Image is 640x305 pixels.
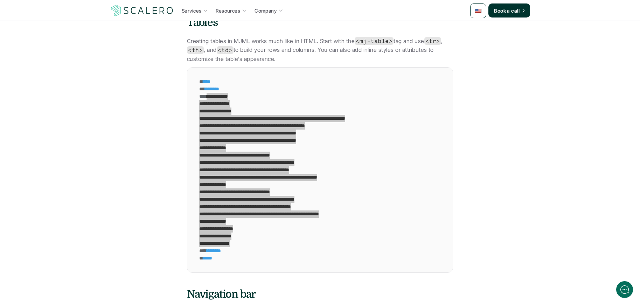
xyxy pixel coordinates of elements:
h1: Hi! Welcome to [GEOGRAPHIC_DATA]. [11,34,130,45]
img: 🇺🇸 [475,7,482,14]
span: New conversation [45,97,84,103]
p: Resources [216,7,240,14]
h2: Let us know if we can help with lifecycle marketing. [11,47,130,80]
a: Book a call [488,4,530,18]
p: Company [255,7,277,14]
h4: Tables [187,15,453,30]
code: <th> [187,46,204,54]
span: We run on Gist [58,245,89,249]
p: Book a call [494,7,520,14]
iframe: gist-messenger-bubble-iframe [616,281,633,298]
div: Code Editor for example.md [187,68,462,272]
div: Code Editor for example.md [187,68,453,272]
p: Creating tables in MJML works much like in HTML. Start with the tag and use , , and to build your... [187,37,453,64]
img: Scalero company logotype [110,4,174,17]
code: <td> [217,46,234,54]
code: <mj-table> [355,37,394,45]
button: New conversation [11,93,129,107]
p: Services [182,7,201,14]
h4: Navigation bar [187,287,453,301]
code: <tr> [424,37,441,45]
